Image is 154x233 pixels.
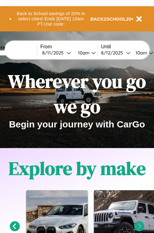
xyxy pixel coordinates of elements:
div: 8 / 11 / 2025 [42,50,67,56]
label: From [40,44,98,50]
button: 8/11/2025 [40,50,73,56]
button: 10am [73,50,98,56]
div: 10am [75,50,91,56]
b: BACK2SCHOOL20 [91,16,132,22]
div: 10am [132,50,149,56]
div: 8 / 12 / 2025 [101,50,126,56]
button: Back to School savings of 20% in select cities! Ends [DATE] 10am PT.Use code: [11,9,91,28]
h1: Explore by make [9,156,146,181]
